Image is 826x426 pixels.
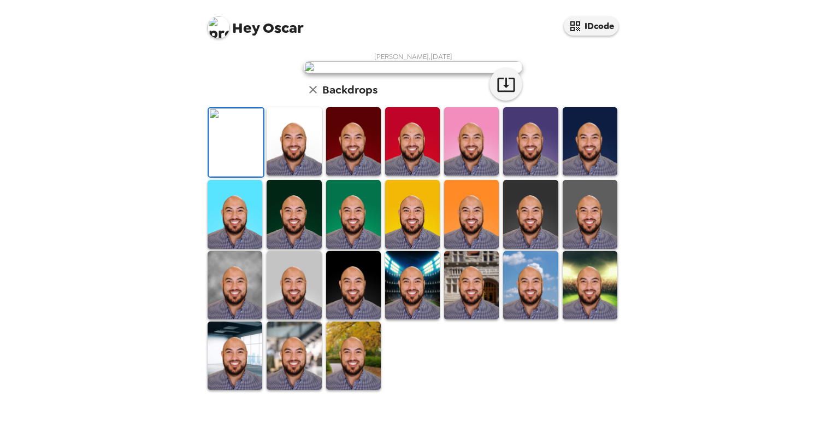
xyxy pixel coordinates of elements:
[209,108,263,177] img: Original
[564,16,618,36] button: IDcode
[208,16,229,38] img: profile pic
[322,81,377,98] h6: Backdrops
[374,52,452,61] span: [PERSON_NAME] , [DATE]
[232,18,259,38] span: Hey
[304,61,522,73] img: user
[208,11,304,36] span: Oscar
